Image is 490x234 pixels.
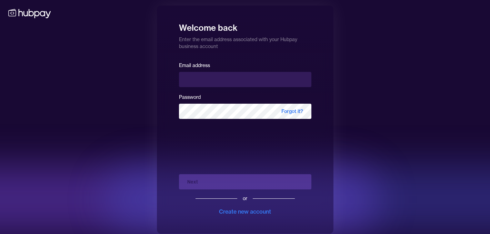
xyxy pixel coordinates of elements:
span: Forgot it? [273,104,311,119]
div: Create new account [219,207,271,216]
h1: Welcome back [179,18,311,33]
label: Email address [179,62,210,68]
label: Password [179,94,201,100]
div: or [243,195,247,202]
p: Enter the email address associated with your Hubpay business account [179,33,311,50]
